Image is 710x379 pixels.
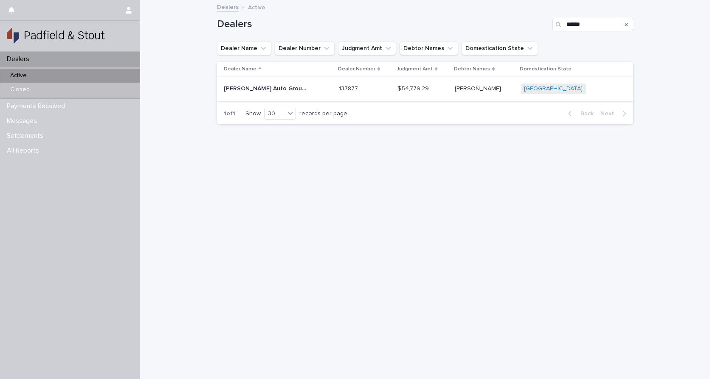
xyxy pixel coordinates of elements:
button: Back [561,110,597,117]
p: $ 54,779.29 [397,84,431,92]
p: Payments Received [3,102,72,110]
p: Domestication State [520,64,572,74]
p: Messages [3,117,44,125]
span: Next [600,111,619,117]
p: Active [3,72,34,79]
p: Dealers [3,55,36,63]
img: gSPaZaQw2XYDTaYHK8uQ [7,28,105,45]
p: Dealer Number [338,64,375,74]
a: Dealers [217,2,239,11]
h1: Dealers [217,18,549,31]
p: Debtor Names [454,64,490,74]
p: Judgment Amt [397,64,433,74]
p: [PERSON_NAME] Auto Group LLC [224,84,310,92]
p: records per page [299,110,347,117]
input: Search [552,18,633,31]
tr: [PERSON_NAME] Auto Group LLC[PERSON_NAME] Auto Group LLC 137877137877 $ 54,779.29$ 54,779.29 [PER... [217,77,633,101]
p: All Reports [3,147,46,155]
div: 30 [265,109,285,118]
p: 137877 [339,84,360,92]
p: Closed [3,86,37,93]
span: Back [575,111,594,117]
p: [PERSON_NAME] [455,84,503,92]
p: Settlements [3,132,50,140]
button: Domestication State [462,42,538,55]
p: 1 of 1 [217,103,242,124]
p: Show [245,110,261,117]
p: Active [248,2,265,11]
p: Dealer Name [224,64,256,74]
button: Next [597,110,633,117]
button: Dealer Name [217,42,271,55]
button: Dealer Number [275,42,335,55]
a: [GEOGRAPHIC_DATA] [524,85,583,92]
button: Debtor Names [400,42,458,55]
button: Judgment Amt [338,42,396,55]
